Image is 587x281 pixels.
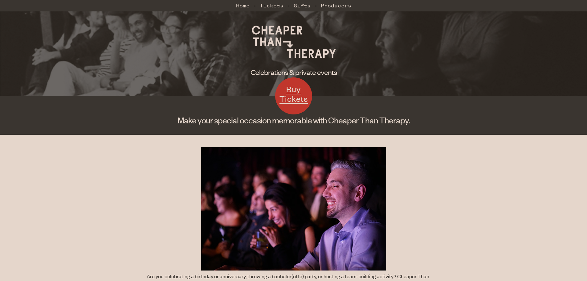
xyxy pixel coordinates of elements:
img: Cheaper Than Therapy [247,19,340,65]
h1: Make your special occasion memorable with Cheaper Than Therapy. [88,114,499,126]
img: Laughing audience members [201,147,386,271]
span: Buy Tickets [279,84,308,104]
a: Buy Tickets [275,77,312,114]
